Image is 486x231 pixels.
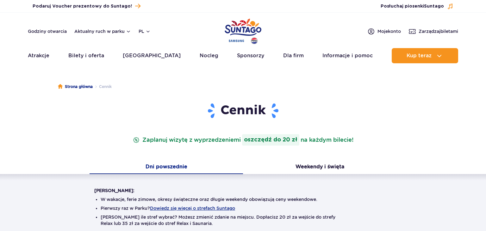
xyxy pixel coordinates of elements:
[407,53,432,59] span: Kup teraz
[101,196,385,203] li: W wakacje, ferie zimowe, okresy świąteczne oraz długie weekendy obowiązują ceny weekendowe.
[58,84,93,90] a: Strona główna
[101,214,385,227] li: [PERSON_NAME] ile stref wybrać? Możesz zmienić zdanie na miejscu. Dopłacisz 20 zł za wejście do s...
[377,28,401,34] span: Moje konto
[139,28,151,34] button: pl
[381,3,444,9] span: Posłuchaj piosenki
[132,134,355,146] p: Zaplanuj wizytę z wyprzedzeniem na każdym bilecie!
[94,188,134,193] strong: [PERSON_NAME]:
[150,206,235,211] button: Dowiedz się więcej o strefach Suntago
[242,134,299,146] strong: oszczędź do 20 zł
[28,28,67,34] a: Godziny otwarcia
[381,3,453,9] button: Posłuchaj piosenkiSuntago
[94,103,392,119] h1: Cennik
[225,16,261,45] a: Park of Poland
[123,48,181,63] a: [GEOGRAPHIC_DATA]
[200,48,218,63] a: Nocleg
[28,48,49,63] a: Atrakcje
[392,48,458,63] button: Kup teraz
[408,28,458,35] a: Zarządzajbiletami
[419,28,458,34] span: Zarządzaj biletami
[424,4,444,9] span: Suntago
[33,2,140,10] a: Podaruj Voucher prezentowy do Suntago!
[93,84,112,90] li: Cennik
[74,29,131,34] button: Aktualny ruch w parku
[283,48,304,63] a: Dla firm
[367,28,401,35] a: Mojekonto
[322,48,373,63] a: Informacje i pomoc
[68,48,104,63] a: Bilety i oferta
[33,3,132,9] span: Podaruj Voucher prezentowy do Suntago!
[90,161,243,174] button: Dni powszednie
[101,205,385,211] li: Pierwszy raz w Parku?
[243,161,396,174] button: Weekendy i święta
[237,48,264,63] a: Sponsorzy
